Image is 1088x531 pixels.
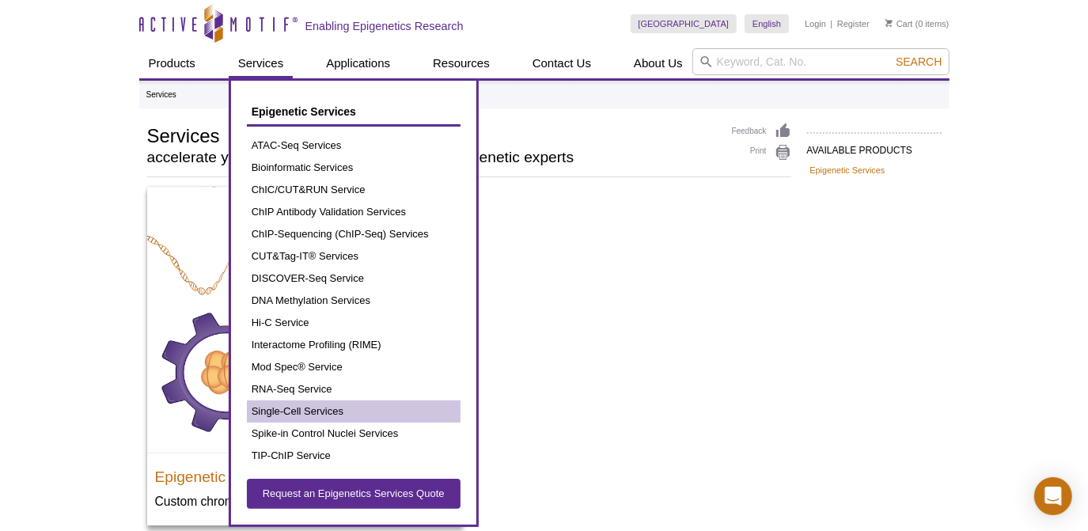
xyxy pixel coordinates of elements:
a: ChIP Antibody Validation Services [247,201,461,223]
a: Resources [423,48,499,78]
a: [GEOGRAPHIC_DATA] [631,14,737,33]
a: DISCOVER-Seq Service [247,267,461,290]
a: Epigenetic Services [247,97,461,127]
a: Feedback [732,123,791,140]
img: Your Cart [885,19,893,27]
a: CUT&Tag-IT® Services [247,245,461,267]
a: Single-Cell Services [247,400,461,423]
a: English [745,14,789,33]
a: ChIC/CUT&RUN Service [247,179,461,201]
li: (0 items) [885,14,950,33]
a: Request an Epigenetics Services Quote [247,479,461,509]
a: ChIP-Sequencing (ChIP-Seq) Services [247,223,461,245]
a: Applications [317,48,400,78]
a: Active Motif End-to-end Epigenetic Services Epigenetic Services Custom chromatin and DNA Methylat... [147,187,463,525]
a: DNA Methylation Services [247,290,461,312]
a: RNA-Seq Service [247,378,461,400]
a: Mod Spec® Service [247,356,461,378]
a: Print [732,144,791,161]
h2: Enabling Epigenetics Research [305,19,464,33]
a: Interactome Profiling (RIME) [247,334,461,356]
h2: AVAILABLE PRODUCTS [807,132,942,161]
a: ATAC-Seq Services [247,135,461,157]
button: Search [891,55,946,69]
li: | [831,14,833,33]
a: Spike-in Control Nuclei Services [247,423,461,445]
h2: accelerate your research with the help of our epigenetic experts [147,150,716,165]
a: About Us [624,48,692,78]
a: Cart [885,18,913,29]
input: Keyword, Cat. No. [692,48,950,75]
a: TIP-ChIP Service [247,445,461,467]
a: Login [805,18,826,29]
a: Hi-C Service [247,312,461,334]
h1: Services [147,123,716,146]
a: Bioinformatic Services [247,157,461,179]
p: Custom chromatin and DNA Methylation services. [155,493,455,510]
a: Contact Us [523,48,601,78]
h3: Epigenetic Services [155,461,455,485]
span: Epigenetic Services [252,105,356,118]
a: Products [139,48,205,78]
img: Active Motif End-to-end Epigenetic Services [147,187,463,453]
a: Register [837,18,870,29]
div: Open Intercom Messenger [1034,477,1072,515]
li: Services [146,90,176,99]
span: Search [896,55,942,68]
a: Services [229,48,294,78]
a: Epigenetic Services [810,163,885,177]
